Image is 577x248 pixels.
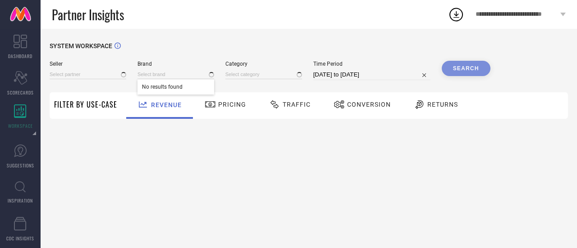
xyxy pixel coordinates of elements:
span: Time Period [313,61,430,67]
span: Revenue [151,101,182,108]
span: INSPIRATION [8,197,33,204]
input: Select category [225,70,302,79]
span: SCORECARDS [7,89,34,96]
span: Category [225,61,302,67]
div: Open download list [448,6,464,23]
input: Select time period [313,69,430,80]
input: Select brand [137,70,214,79]
input: Select partner [50,70,126,79]
span: Traffic [283,101,311,108]
span: Brand [137,61,214,67]
span: SYSTEM WORKSPACE [50,42,112,50]
span: Pricing [218,101,246,108]
span: DASHBOARD [8,53,32,59]
span: No results found [137,79,214,95]
span: Returns [427,101,458,108]
span: Seller [50,61,126,67]
span: Filter By Use-Case [54,99,117,110]
span: Partner Insights [52,5,124,24]
span: WORKSPACE [8,122,33,129]
span: Conversion [347,101,391,108]
span: CDC INSIGHTS [6,235,34,242]
span: SUGGESTIONS [7,162,34,169]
